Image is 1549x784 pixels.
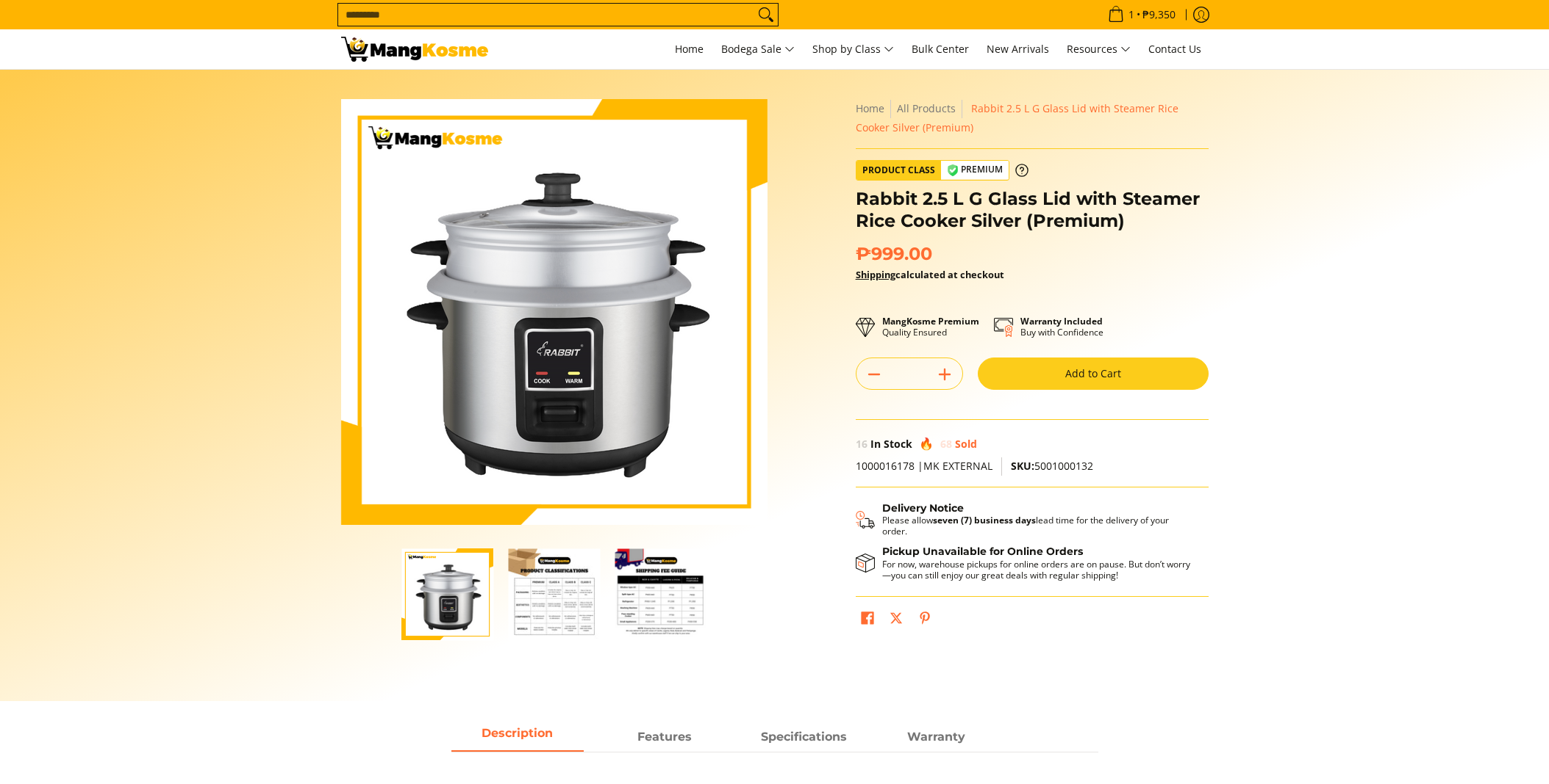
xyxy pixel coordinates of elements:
a: Description 3 [870,724,1003,752]
a: Description [451,724,584,752]
img: https://mangkosme.com/products/rabbit-2-5-l-g-glass-lid-with-steamer-rice-cooker-silver-class-a [341,99,768,525]
a: New Arrivals [979,29,1056,69]
span: 16 [856,437,867,451]
span: 1000016178 |MK EXTERNAL [856,459,992,473]
span: Resources [1067,40,1131,59]
a: Pin on Pinterest [915,608,935,633]
a: Description 2 [738,724,870,752]
span: 1 [1126,10,1137,20]
span: Product Class [856,161,941,180]
img: premium-badge-icon.webp [947,164,959,176]
span: Rabbit 2.5 L G Glass Lid with Steamer Rice Cooker Silver (Premium) [856,101,1178,134]
nav: Breadcrumbs [856,99,1209,137]
a: Home [668,29,711,69]
a: Bulk Center [904,29,976,69]
a: Contact Us [1141,29,1209,69]
span: Bodega Sale [721,40,795,59]
span: New Arrivals [987,42,1049,56]
a: All Products [897,101,956,115]
strong: Specifications [761,730,847,744]
span: 5001000132 [1011,459,1093,473]
button: Shipping & Delivery [856,502,1194,537]
span: Bulk Center [912,42,969,56]
a: Product Class Premium [856,160,1029,181]
span: SKU: [1011,459,1034,473]
span: 68 [940,437,952,451]
img: https://mangkosme.com/products/rabbit-2-5-l-g-glass-lid-with-steamer-rice-cooker-silver-class-a [401,548,493,640]
strong: seven (7) business days [933,514,1036,526]
strong: calculated at checkout [856,268,1004,281]
p: Please allow lead time for the delivery of your order. [882,515,1194,537]
a: Bodega Sale [714,29,802,69]
h1: Rabbit 2.5 L G Glass Lid with Steamer Rice Cooker Silver (Premium) [856,188,1209,232]
img: Rabbit 2.5 L G Glass Lid with Steamer Rice Cooker Silver (Premium)-2 [508,548,600,640]
span: Contact Us [1148,42,1201,56]
span: ₱9,350 [1140,10,1178,20]
span: Shop by Class [812,40,894,59]
span: • [1103,7,1180,23]
a: Resources [1059,29,1138,69]
img: Rabbit 2.5 L G Glass Lid with Steamer Rice Cooker Silver l Mang Kosme [341,37,488,62]
span: In Stock [870,437,912,451]
strong: MangKosme Premium [882,315,979,327]
a: Description 1 [598,724,731,752]
strong: Delivery Notice [882,501,964,515]
button: Search [754,4,778,26]
span: Home [675,42,704,56]
span: Warranty [870,724,1003,750]
span: Description [451,724,584,750]
a: Post on X [886,608,906,633]
strong: Warranty Included [1020,315,1103,327]
p: Buy with Confidence [1020,316,1103,338]
strong: Pickup Unavailable for Online Orders [882,545,1083,558]
nav: Main Menu [503,29,1209,69]
span: Premium [941,161,1009,179]
span: ₱999.00 [856,243,932,265]
a: Shop by Class [805,29,901,69]
a: Home [856,101,884,115]
p: For now, warehouse pickups for online orders are on pause. But don’t worry—you can still enjoy ou... [882,559,1194,581]
button: Add to Cart [978,357,1209,390]
a: Share on Facebook [857,608,878,633]
p: Quality Ensured [882,316,979,338]
button: Subtract [856,363,892,386]
a: Shipping [856,268,895,281]
strong: Features [637,730,692,744]
img: Rabbit 2.5 L G Glass Lid with Steamer Rice Cooker Silver (Premium)-3 [615,548,706,640]
button: Add [927,363,962,386]
span: Sold [955,437,977,451]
